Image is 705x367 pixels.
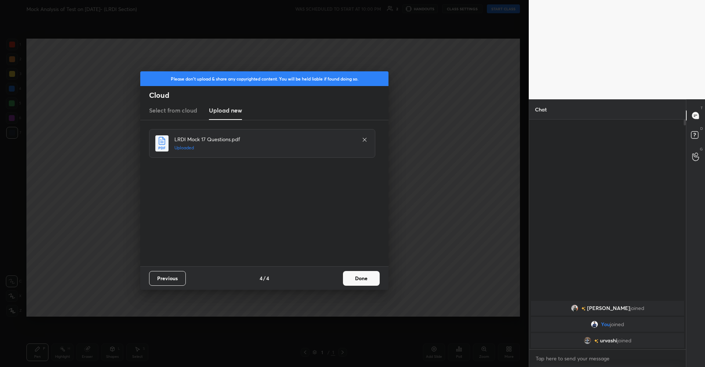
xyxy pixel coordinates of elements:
[529,299,686,349] div: grid
[174,135,354,143] h4: LRDI Mock 17 Questions.pdf
[701,105,703,111] p: T
[266,274,269,282] h4: 4
[584,337,591,344] img: 3
[529,100,553,119] p: Chat
[587,305,630,311] span: [PERSON_NAME]
[260,274,263,282] h4: 4
[581,307,586,311] img: no-rating-badge.077c3623.svg
[617,338,632,343] span: joined
[149,271,186,286] button: Previous
[700,126,703,131] p: D
[343,271,380,286] button: Done
[630,305,644,311] span: joined
[700,146,703,152] p: G
[610,321,624,327] span: joined
[594,339,599,343] img: no-rating-badge.077c3623.svg
[591,321,598,328] img: 3a6b3dcdb4d746208f5ef180f14109e5.png
[601,321,610,327] span: You
[571,304,578,312] img: 05e749d9c8f4492ba3b7bd8dd861dda6.jpg
[263,274,265,282] h4: /
[209,106,242,115] h3: Upload new
[600,338,617,343] span: urvashi
[174,145,354,151] h5: Uploaded
[149,90,388,100] h2: Cloud
[140,71,388,86] div: Please don't upload & share any copyrighted content. You will be held liable if found doing so.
